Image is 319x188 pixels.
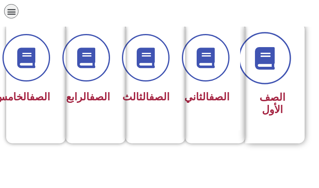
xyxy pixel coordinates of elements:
[66,91,110,103] span: الرابع
[30,91,50,103] a: الصف
[259,91,285,116] span: الصف الأول
[209,91,229,103] a: الصف
[90,91,110,103] a: الصف
[122,91,170,103] span: الثالث
[4,4,18,18] div: כפתור פתיחת תפריט
[149,91,170,103] a: الصف
[184,91,229,103] span: الثاني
